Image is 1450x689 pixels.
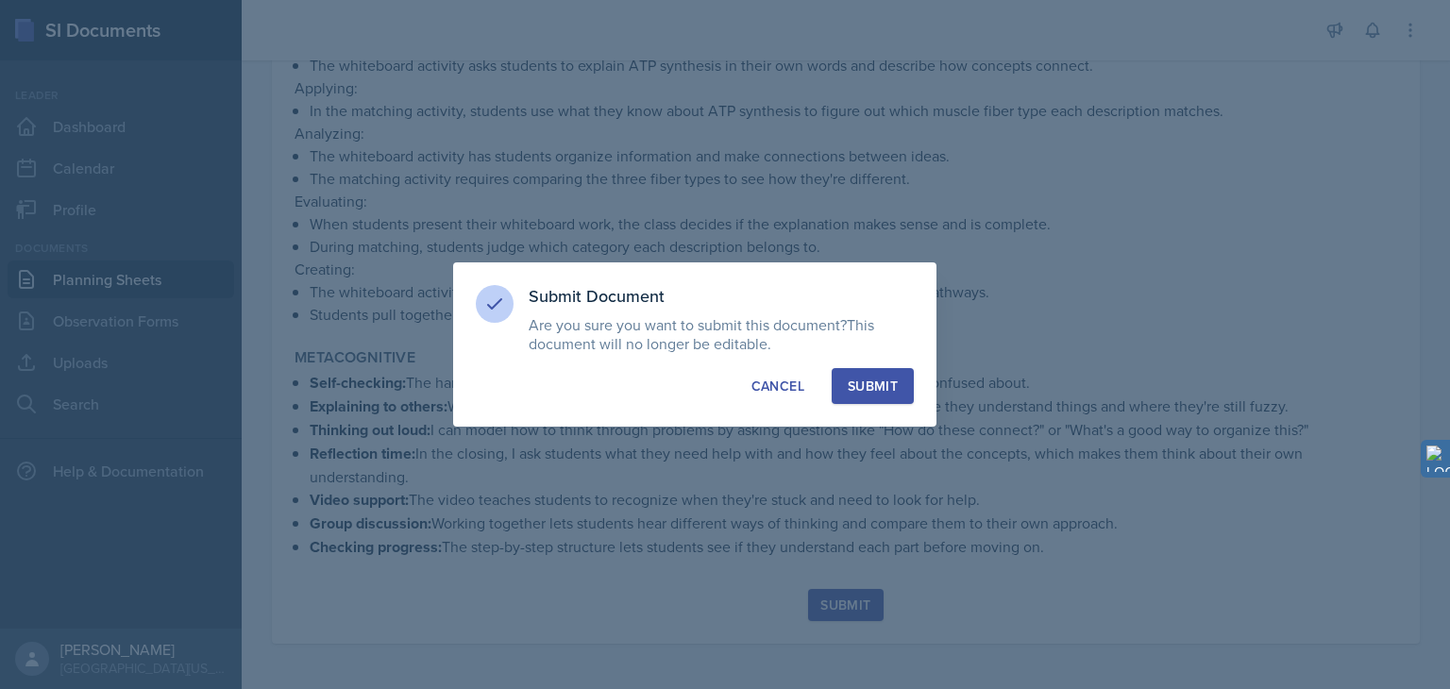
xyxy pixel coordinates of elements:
button: Cancel [735,368,820,404]
button: Submit [832,368,914,404]
div: Cancel [751,377,804,395]
h3: Submit Document [529,285,914,308]
div: Submit [848,377,898,395]
p: Are you sure you want to submit this document? [529,315,914,353]
span: This document will no longer be editable. [529,314,874,354]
